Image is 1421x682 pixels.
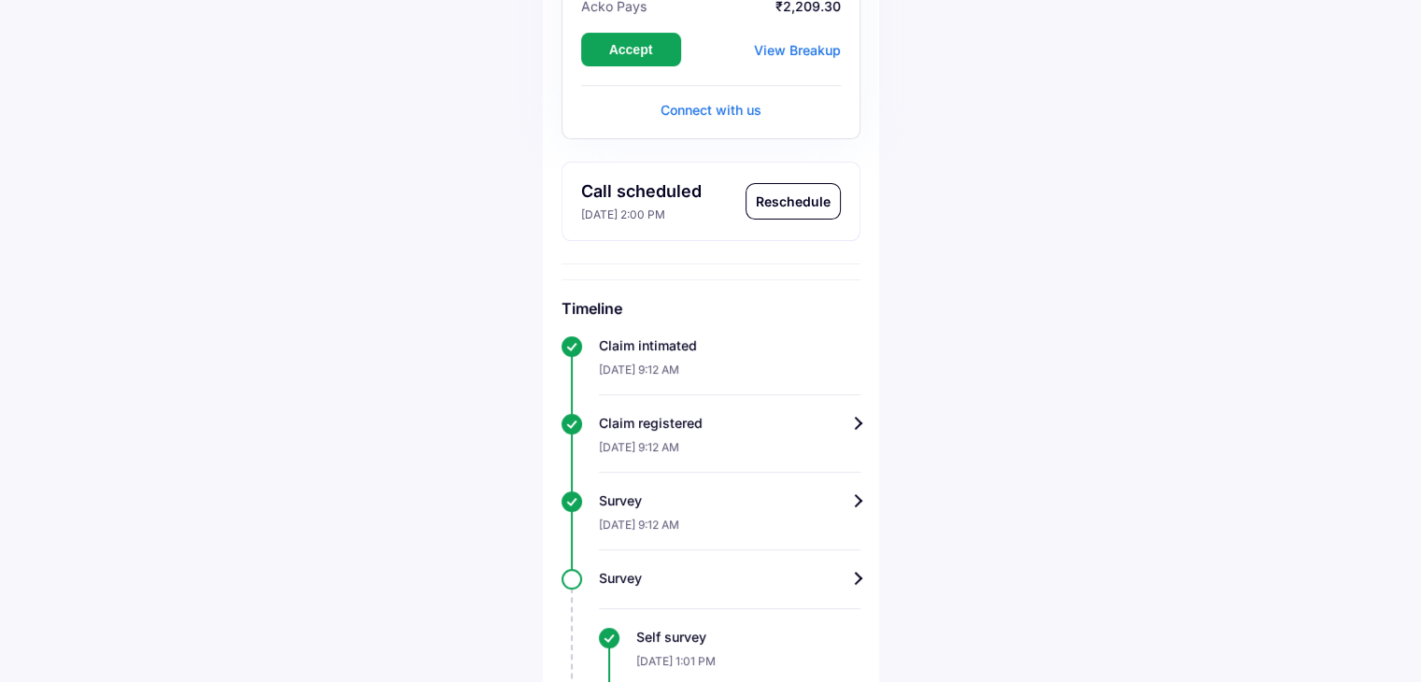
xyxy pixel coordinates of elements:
[746,184,840,219] div: Reschedule
[581,101,841,120] div: Connect with us
[561,299,860,318] h6: Timeline
[599,491,860,510] div: Survey
[581,203,702,222] div: [DATE] 2:00 PM
[599,414,860,433] div: Claim registered
[581,33,681,66] button: Accept
[599,433,860,473] div: [DATE] 9:12 AM
[581,180,702,203] div: Call scheduled
[599,510,860,550] div: [DATE] 9:12 AM
[599,355,860,395] div: [DATE] 9:12 AM
[754,42,841,58] div: View Breakup
[599,336,860,355] div: Claim intimated
[636,628,860,646] div: Self survey
[599,569,860,588] div: Survey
